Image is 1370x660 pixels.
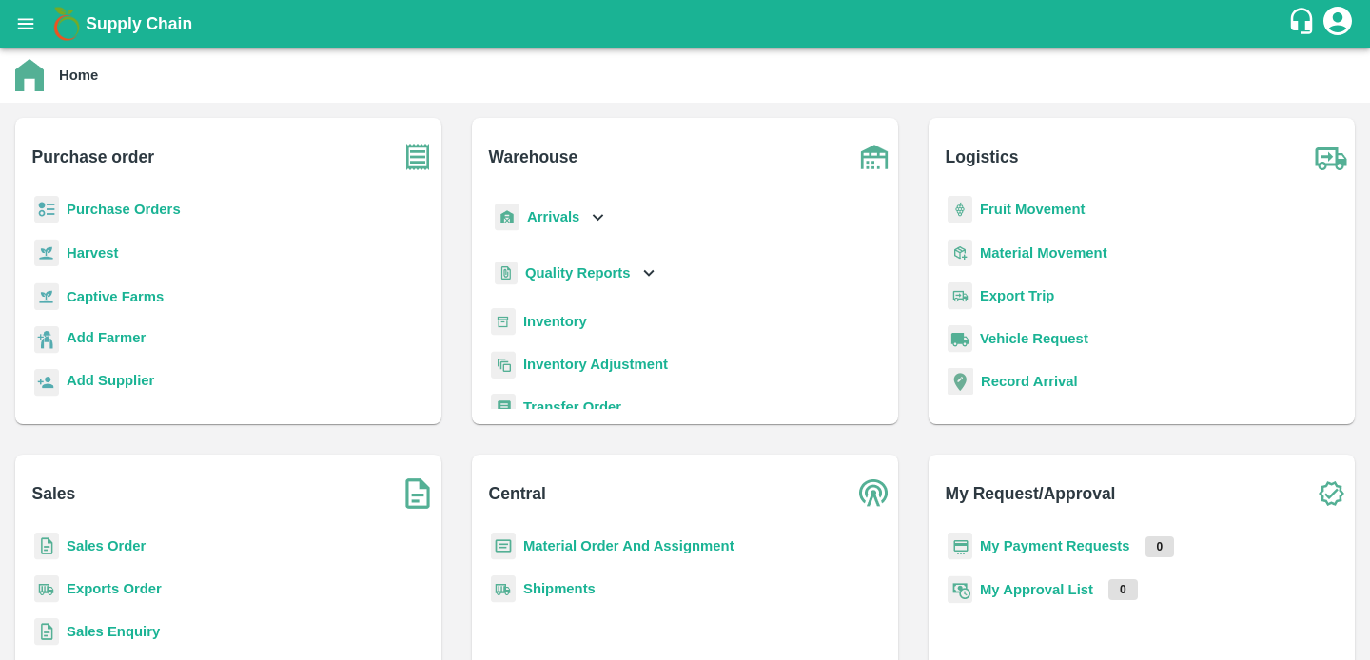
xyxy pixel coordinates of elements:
[34,282,59,311] img: harvest
[15,59,44,91] img: home
[980,538,1130,553] a: My Payment Requests
[491,351,516,379] img: inventory
[948,239,972,267] img: material
[1108,579,1138,600] p: 0
[851,133,898,181] img: warehouse
[489,144,578,170] b: Warehouse
[67,330,146,345] b: Add Farmer
[980,245,1107,261] a: Material Movement
[34,239,59,267] img: harvest
[491,533,516,560] img: centralMaterial
[948,282,972,310] img: delivery
[948,325,972,353] img: vehicle
[491,308,516,336] img: whInventory
[948,575,972,604] img: approval
[67,202,181,217] a: Purchase Orders
[946,480,1116,507] b: My Request/Approval
[1287,7,1321,41] div: customer-support
[980,202,1086,217] a: Fruit Movement
[1321,4,1355,44] div: account of current user
[523,314,587,329] a: Inventory
[59,68,98,83] b: Home
[34,326,59,354] img: farmer
[67,289,164,304] a: Captive Farms
[523,399,621,415] a: Transfer Order
[495,262,518,285] img: qualityReport
[525,265,631,281] b: Quality Reports
[491,196,609,239] div: Arrivals
[4,2,48,46] button: open drawer
[394,470,441,517] img: soSales
[1307,470,1355,517] img: check
[34,533,59,560] img: sales
[34,575,59,603] img: shipments
[67,581,162,596] a: Exports Order
[67,245,118,261] a: Harvest
[48,5,86,43] img: logo
[34,369,59,397] img: supplier
[67,327,146,353] a: Add Farmer
[980,331,1088,346] a: Vehicle Request
[523,538,734,553] a: Material Order And Assignment
[32,480,76,507] b: Sales
[491,254,659,293] div: Quality Reports
[67,370,154,396] a: Add Supplier
[67,373,154,388] b: Add Supplier
[491,394,516,421] img: whTransfer
[495,204,519,231] img: whArrival
[1307,133,1355,181] img: truck
[527,209,579,224] b: Arrivals
[1145,536,1175,557] p: 0
[948,196,972,223] img: fruit
[946,144,1019,170] b: Logistics
[980,582,1093,597] a: My Approval List
[34,618,59,646] img: sales
[489,480,546,507] b: Central
[32,144,154,170] b: Purchase order
[67,538,146,553] a: Sales Order
[980,288,1054,303] a: Export Trip
[34,196,59,223] img: reciept
[67,624,160,639] a: Sales Enquiry
[981,374,1078,389] a: Record Arrival
[851,470,898,517] img: central
[86,10,1287,37] a: Supply Chain
[948,368,973,395] img: recordArrival
[523,581,596,596] a: Shipments
[491,575,516,603] img: shipments
[86,14,192,33] b: Supply Chain
[948,533,972,560] img: payment
[523,357,668,372] a: Inventory Adjustment
[394,133,441,181] img: purchase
